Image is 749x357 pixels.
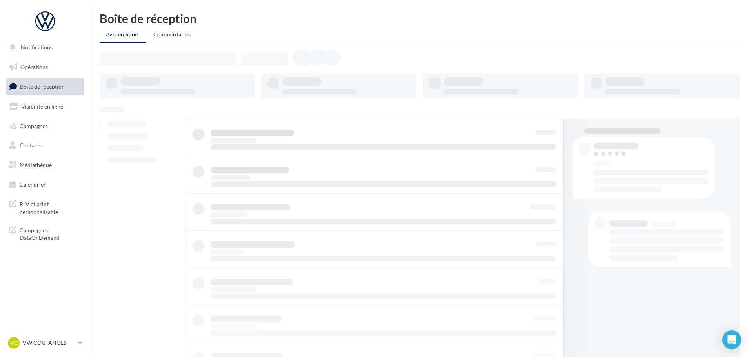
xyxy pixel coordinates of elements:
[100,13,740,24] div: Boîte de réception
[5,118,85,134] a: Campagnes
[5,157,85,173] a: Médiathèque
[5,137,85,154] a: Contacts
[5,98,85,115] a: Visibilité en ligne
[722,330,741,349] div: Open Intercom Messenger
[21,103,63,110] span: Visibilité en ligne
[153,31,191,38] span: Commentaires
[5,176,85,193] a: Calendrier
[6,335,84,350] a: VC VW COUTANCES
[5,78,85,95] a: Boîte de réception
[21,44,53,51] span: Notifications
[20,83,65,90] span: Boîte de réception
[20,199,81,216] span: PLV et print personnalisable
[20,181,46,188] span: Calendrier
[5,59,85,75] a: Opérations
[5,39,82,56] button: Notifications
[5,222,85,245] a: Campagnes DataOnDemand
[20,161,52,168] span: Médiathèque
[10,339,18,347] span: VC
[20,63,48,70] span: Opérations
[20,122,48,129] span: Campagnes
[20,142,42,149] span: Contacts
[23,339,75,347] p: VW COUTANCES
[20,225,81,242] span: Campagnes DataOnDemand
[5,196,85,219] a: PLV et print personnalisable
